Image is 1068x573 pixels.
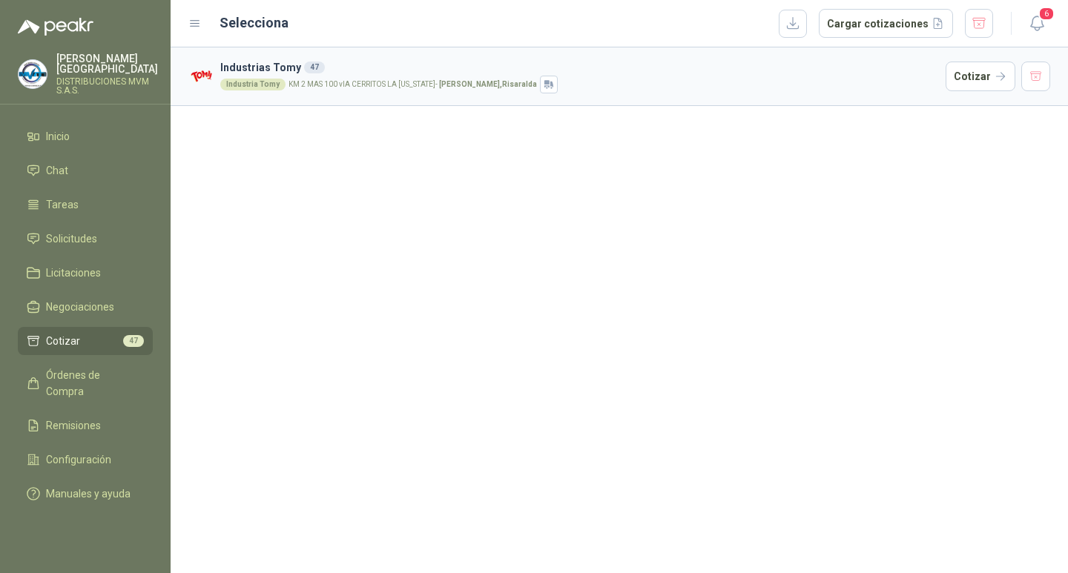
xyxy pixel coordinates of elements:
[46,451,111,468] span: Configuración
[18,191,153,219] a: Tareas
[1023,10,1050,37] button: 6
[46,162,68,179] span: Chat
[439,80,537,88] strong: [PERSON_NAME] , Risaralda
[46,231,97,247] span: Solicitudes
[188,64,214,90] img: Company Logo
[18,411,153,440] a: Remisiones
[46,299,114,315] span: Negociaciones
[46,486,131,502] span: Manuales y ayuda
[289,81,537,88] p: KM 2 MAS 100 vIA CERRITOS LA [US_STATE] -
[18,361,153,405] a: Órdenes de Compra
[18,259,153,287] a: Licitaciones
[18,225,153,253] a: Solicitudes
[1038,7,1055,21] span: 6
[18,327,153,355] a: Cotizar47
[18,293,153,321] a: Negociaciones
[56,77,158,95] p: DISTRIBUCIONES MVM S.A.S.
[18,156,153,185] a: Chat
[46,367,139,400] span: Órdenes de Compra
[46,196,79,213] span: Tareas
[46,417,101,434] span: Remisiones
[18,446,153,474] a: Configuración
[19,60,47,88] img: Company Logo
[304,62,325,73] div: 47
[220,79,286,90] div: Industria Tomy
[18,480,153,508] a: Manuales y ayuda
[220,13,289,33] h2: Selecciona
[819,9,953,39] button: Cargar cotizaciones
[123,335,144,347] span: 47
[18,18,93,36] img: Logo peakr
[46,265,101,281] span: Licitaciones
[18,122,153,150] a: Inicio
[46,128,70,145] span: Inicio
[946,62,1015,91] button: Cotizar
[56,53,158,74] p: [PERSON_NAME] [GEOGRAPHIC_DATA]
[220,59,940,76] h3: Industrias Tomy
[46,333,80,349] span: Cotizar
